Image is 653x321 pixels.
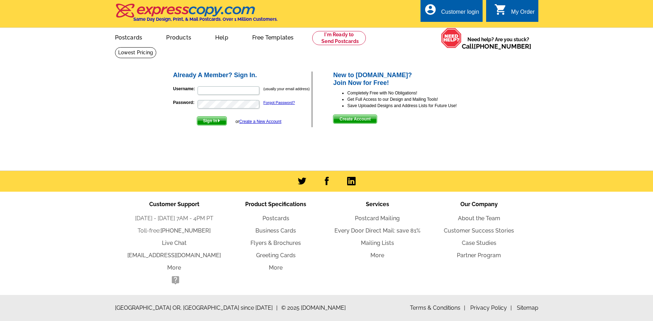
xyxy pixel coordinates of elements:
a: Greeting Cards [256,252,296,259]
a: About the Team [458,215,500,222]
a: Every Door Direct Mail: save 81% [334,227,421,234]
a: Privacy Policy [470,304,512,311]
i: shopping_cart [494,3,507,16]
img: button-next-arrow-white.png [217,119,220,122]
li: Toll-free: [123,227,225,235]
a: Case Studies [462,240,496,246]
a: account_circle Customer login [424,8,479,17]
button: Create Account [333,115,377,124]
div: or [235,118,281,125]
span: Product Specifications [245,201,306,208]
span: Call [462,43,531,50]
span: Need help? Are you stuck? [462,36,535,50]
h2: Already A Member? Sign In. [173,72,312,79]
span: Services [366,201,389,208]
a: More [269,264,283,271]
li: Save Uploaded Designs and Address Lists for Future Use! [347,103,481,109]
a: [EMAIL_ADDRESS][DOMAIN_NAME] [127,252,221,259]
li: Get Full Access to our Design and Mailing Tools! [347,96,481,103]
h4: Same Day Design, Print, & Mail Postcards. Over 1 Million Customers. [133,17,278,22]
div: My Order [511,9,535,19]
h2: New to [DOMAIN_NAME]? Join Now for Free! [333,72,481,87]
a: More [370,252,384,259]
a: Postcard Mailing [355,215,400,222]
label: Username: [173,86,197,92]
a: Postcards [104,29,154,45]
span: Our Company [460,201,498,208]
a: Terms & Conditions [410,304,465,311]
a: Free Templates [241,29,305,45]
label: Password: [173,99,197,106]
a: Customer Success Stories [444,227,514,234]
a: Forgot Password? [264,100,295,105]
img: help [441,28,462,48]
li: Completely Free with No Obligations! [347,90,481,96]
button: Sign In [197,116,227,125]
a: Partner Program [457,252,501,259]
a: Business Cards [255,227,296,234]
li: [DATE] - [DATE] 7AM - 4PM PT [123,214,225,223]
a: More [167,264,181,271]
a: Live Chat [162,240,187,246]
a: Same Day Design, Print, & Mail Postcards. Over 1 Million Customers. [115,8,278,22]
small: (usually your email address) [264,87,310,91]
a: [PHONE_NUMBER] [474,43,531,50]
a: Create a New Account [239,119,281,124]
a: Mailing Lists [361,240,394,246]
a: Help [204,29,240,45]
i: account_circle [424,3,437,16]
a: [PHONE_NUMBER] [161,227,211,234]
div: Customer login [441,9,479,19]
span: © 2025 [DOMAIN_NAME] [281,304,346,312]
a: Flyers & Brochures [250,240,301,246]
a: Sitemap [517,304,538,311]
span: [GEOGRAPHIC_DATA] OR, [GEOGRAPHIC_DATA] since [DATE] [115,304,278,312]
span: Customer Support [149,201,199,208]
a: Postcards [262,215,289,222]
a: Products [155,29,202,45]
a: shopping_cart My Order [494,8,535,17]
span: Sign In [197,117,226,125]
